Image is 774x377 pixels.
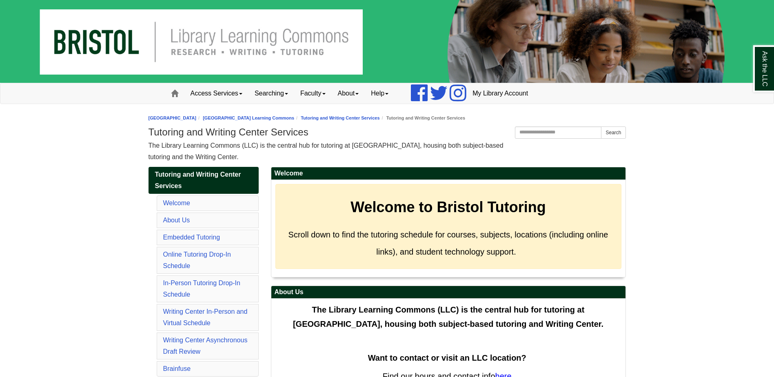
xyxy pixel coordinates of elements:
span: The Library Learning Commons (LLC) is the central hub for tutoring at [GEOGRAPHIC_DATA], housing ... [293,305,603,328]
strong: Want to contact or visit an LLC location? [368,353,526,362]
h1: Tutoring and Writing Center Services [149,126,626,138]
a: Welcome [163,200,190,206]
a: Writing Center Asynchronous Draft Review [163,337,248,355]
a: Online Tutoring Drop-In Schedule [163,251,231,269]
span: Tutoring and Writing Center Services [155,171,241,189]
span: Scroll down to find the tutoring schedule for courses, subjects, locations (including online link... [288,230,608,256]
a: Embedded Tutoring [163,234,220,241]
a: Writing Center In-Person and Virtual Schedule [163,308,248,326]
a: [GEOGRAPHIC_DATA] [149,115,197,120]
a: [GEOGRAPHIC_DATA] Learning Commons [203,115,294,120]
a: Searching [248,83,294,104]
strong: Welcome to Bristol Tutoring [350,199,546,215]
a: Tutoring and Writing Center Services [301,115,379,120]
a: Faculty [294,83,332,104]
a: About [332,83,365,104]
h2: About Us [271,286,625,299]
a: My Library Account [466,83,534,104]
a: About Us [163,217,190,224]
a: Help [365,83,395,104]
h2: Welcome [271,167,625,180]
nav: breadcrumb [149,114,626,122]
a: In-Person Tutoring Drop-In Schedule [163,279,240,298]
span: The Library Learning Commons (LLC) is the central hub for tutoring at [GEOGRAPHIC_DATA], housing ... [149,142,503,160]
a: Access Services [184,83,248,104]
a: Brainfuse [163,365,191,372]
li: Tutoring and Writing Center Services [380,114,465,122]
button: Search [601,126,625,139]
a: Tutoring and Writing Center Services [149,167,259,194]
